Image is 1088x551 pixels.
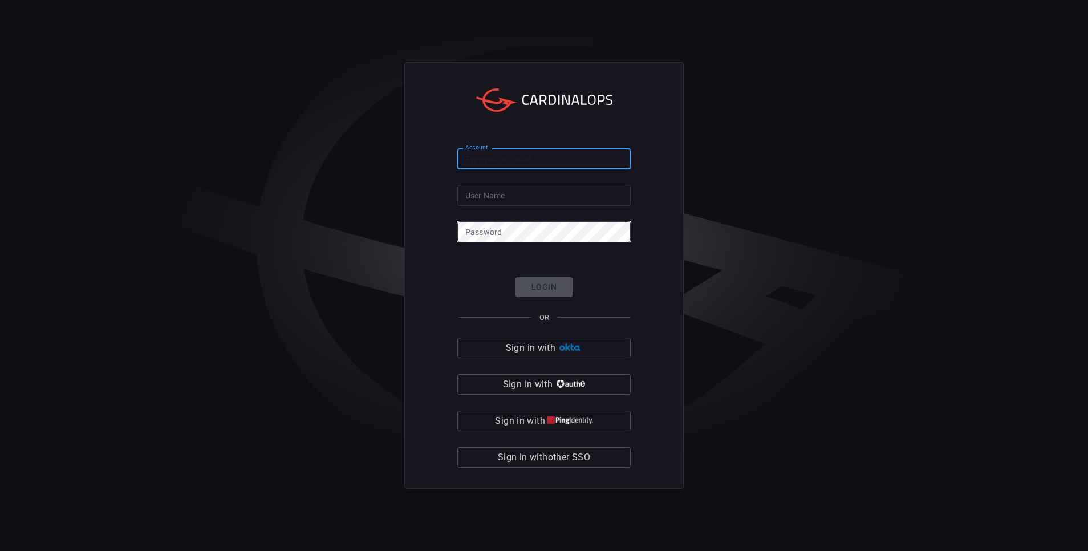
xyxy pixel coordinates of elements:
[495,413,545,429] span: Sign in with
[457,374,631,395] button: Sign in with
[457,148,631,169] input: Type your account
[555,380,585,388] img: vP8Hhh4KuCH8AavWKdZY7RZgAAAAASUVORK5CYII=
[558,343,582,352] img: Ad5vKXme8s1CQAAAABJRU5ErkJggg==
[539,313,549,322] span: OR
[506,340,555,356] span: Sign in with
[503,376,553,392] span: Sign in with
[547,416,593,425] img: quu4iresuhQAAAABJRU5ErkJggg==
[457,411,631,431] button: Sign in with
[465,143,488,152] label: Account
[498,449,590,465] span: Sign in with other SSO
[457,447,631,468] button: Sign in withother SSO
[457,185,631,206] input: Type your user name
[457,338,631,358] button: Sign in with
